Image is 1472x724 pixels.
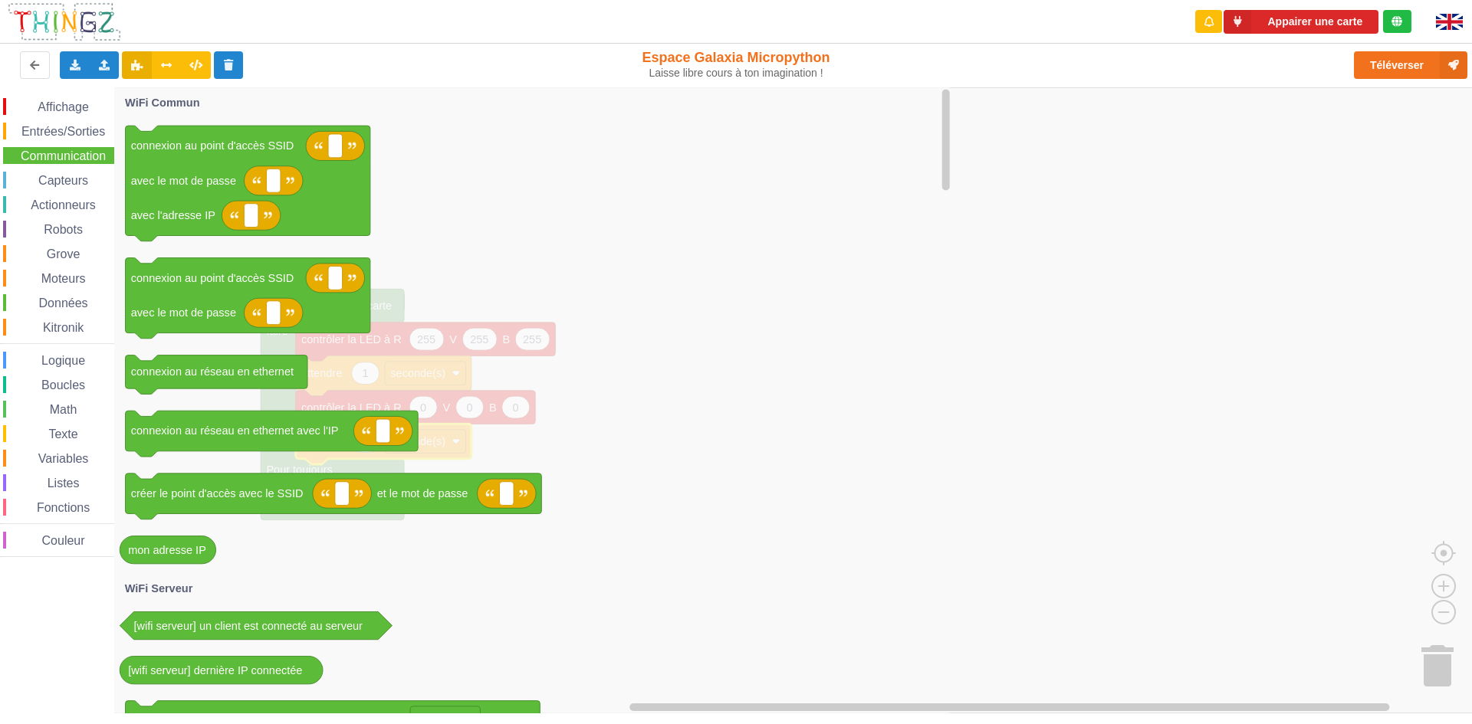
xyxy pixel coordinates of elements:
text: et le mot de passe [377,487,468,500]
button: Téléverser [1354,51,1467,79]
div: Laisse libre cours à ton imagination ! [608,67,865,80]
img: thingz_logo.png [7,2,122,42]
span: Fonctions [34,501,92,514]
span: Boucles [39,378,87,391]
text: [wifi serveur] dernière IP connectée [128,664,302,676]
span: Communication [18,149,108,162]
span: Actionneurs [28,198,98,211]
text: [wifi serveur] un client est connecté au serveur [133,619,363,631]
div: Espace Galaxia Micropython [608,49,865,80]
button: Appairer une carte [1224,10,1378,34]
span: Robots [41,223,85,236]
text: WiFi Serveur [125,582,193,595]
span: Math [48,403,80,416]
span: Variables [36,452,91,465]
span: Texte [46,428,80,441]
span: Données [37,296,90,310]
span: Capteurs [36,174,90,187]
span: Affichage [35,100,90,113]
img: gb.png [1436,14,1463,30]
text: connexion au point d'accès SSID [131,139,294,152]
text: avec le mot de passe [131,175,236,187]
text: connexion au point d'accès SSID [131,272,294,284]
text: connexion au réseau en ethernet avec l'IP [131,424,339,437]
text: mon adresse IP [128,544,206,556]
text: WiFi Commun [125,97,199,109]
text: avec l'adresse IP [131,209,215,221]
span: Moteurs [39,272,88,285]
span: Logique [39,354,87,367]
span: Listes [45,477,82,490]
text: avec le mot de passe [131,306,236,319]
text: créer le point d'accès avec le SSID [131,487,304,500]
div: Tu es connecté au serveur de création de Thingz [1383,10,1411,33]
span: Entrées/Sorties [19,125,107,138]
span: Couleur [40,534,87,547]
span: Kitronik [41,321,86,334]
span: Grove [44,247,83,260]
text: connexion au réseau en ethernet [131,365,294,378]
